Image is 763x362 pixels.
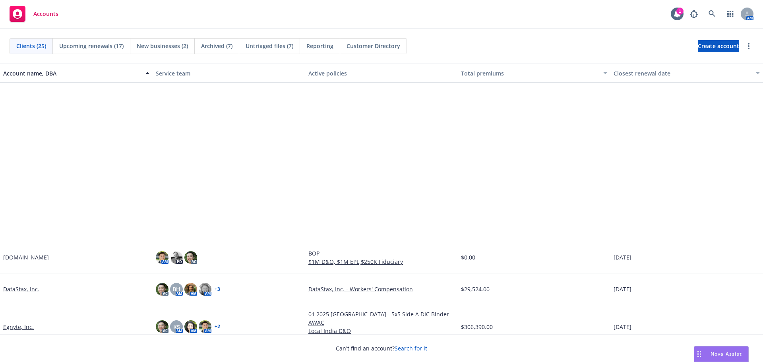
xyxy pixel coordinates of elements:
[614,285,631,293] span: [DATE]
[461,69,598,77] div: Total premiums
[3,323,34,331] a: Egnyte, Inc.
[744,41,753,51] a: more
[308,249,455,257] a: BOP
[201,42,232,50] span: Archived (7)
[461,285,490,293] span: $29,524.00
[305,64,458,83] button: Active policies
[184,251,197,264] img: photo
[59,42,124,50] span: Upcoming renewals (17)
[698,40,739,52] a: Create account
[3,253,49,261] a: [DOMAIN_NAME]
[308,285,455,293] a: DataStax, Inc. - Workers' Compensation
[614,69,751,77] div: Closest renewal date
[173,323,180,331] span: KS
[170,251,183,264] img: photo
[676,8,684,15] div: 1
[137,42,188,50] span: New businesses (2)
[458,64,610,83] button: Total premiums
[153,64,305,83] button: Service team
[184,283,197,296] img: photo
[156,69,302,77] div: Service team
[308,327,455,335] a: Local India D&O
[6,3,62,25] a: Accounts
[199,320,211,333] img: photo
[215,287,220,292] a: + 3
[336,344,427,352] span: Can't find an account?
[156,320,168,333] img: photo
[722,6,738,22] a: Switch app
[246,42,293,50] span: Untriaged files (7)
[156,251,168,264] img: photo
[698,39,739,54] span: Create account
[347,42,400,50] span: Customer Directory
[308,257,455,266] a: $1M D&O, $1M EPL,$250K Fiduciary
[395,345,427,352] a: Search for it
[308,310,455,327] a: 01 2025 [GEOGRAPHIC_DATA] - 5x5 Side A DIC Binder - AWAC
[3,69,141,77] div: Account name, DBA
[711,350,742,357] span: Nova Assist
[694,347,704,362] div: Drag to move
[704,6,720,22] a: Search
[16,42,46,50] span: Clients (25)
[199,283,211,296] img: photo
[172,285,180,293] span: BH
[3,285,39,293] a: DataStax, Inc.
[610,64,763,83] button: Closest renewal date
[461,253,475,261] span: $0.00
[686,6,702,22] a: Report a Bug
[215,324,220,329] a: + 2
[306,42,333,50] span: Reporting
[184,320,197,333] img: photo
[614,323,631,331] span: [DATE]
[614,253,631,261] span: [DATE]
[156,283,168,296] img: photo
[308,69,455,77] div: Active policies
[33,11,58,17] span: Accounts
[694,346,749,362] button: Nova Assist
[461,323,493,331] span: $306,390.00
